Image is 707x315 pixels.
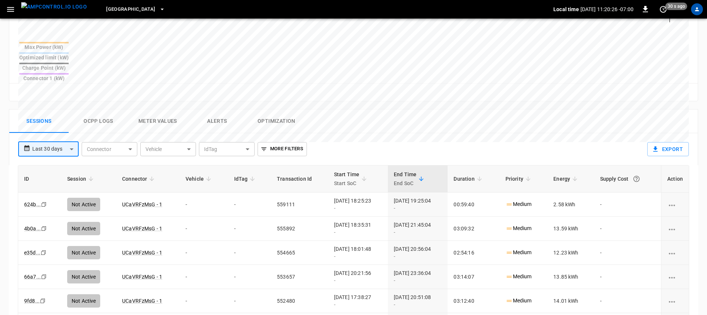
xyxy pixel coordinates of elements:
[67,270,101,283] div: Not Active
[580,6,634,13] p: [DATE] 11:20:26 -07:00
[665,3,687,10] span: 30 s ago
[630,172,643,186] button: The cost of your charging session based on your supply rates
[454,174,484,183] span: Duration
[67,174,96,183] span: Session
[547,289,594,313] td: 14.01 kWh
[106,5,155,14] span: [GEOGRAPHIC_DATA]
[448,265,499,289] td: 03:14:07
[448,289,499,313] td: 03:12:40
[180,265,228,289] td: -
[180,289,228,313] td: -
[394,293,442,308] div: [DATE] 20:51:08
[505,297,532,305] p: Medium
[667,297,683,305] div: charging session options
[32,142,79,156] div: Last 30 days
[505,174,533,183] span: Priority
[122,298,162,304] a: UCaVRFzMsG - 1
[40,273,48,281] div: copy
[334,179,360,188] p: Start SoC
[667,225,683,232] div: charging session options
[553,174,580,183] span: Energy
[334,170,369,188] span: Start TimeStart SoC
[228,289,271,313] td: -
[21,2,87,12] img: ampcontrol.io logo
[67,294,101,308] div: Not Active
[122,274,162,280] a: UCaVRFzMsG - 1
[271,265,328,289] td: 553657
[691,3,703,15] div: profile-icon
[394,301,442,308] div: -
[228,265,271,289] td: -
[186,174,213,183] span: Vehicle
[9,109,69,133] button: Sessions
[394,179,416,188] p: End SoC
[39,297,47,305] div: copy
[271,165,328,193] th: Transaction Id
[103,2,168,17] button: [GEOGRAPHIC_DATA]
[122,174,157,183] span: Connector
[553,6,579,13] p: Local time
[394,170,416,188] div: End Time
[594,289,661,313] td: -
[334,277,382,284] div: -
[594,265,661,289] td: -
[18,165,61,193] th: ID
[271,289,328,313] td: 552480
[69,109,128,133] button: Ocpp logs
[661,165,689,193] th: Action
[334,269,382,284] div: [DATE] 20:21:56
[394,170,426,188] span: End TimeEnd SoC
[657,3,669,15] button: set refresh interval
[547,265,594,289] td: 13.85 kWh
[667,201,683,208] div: charging session options
[334,301,382,308] div: -
[394,269,442,284] div: [DATE] 23:36:04
[394,277,442,284] div: -
[667,249,683,256] div: charging session options
[600,172,655,186] div: Supply Cost
[334,170,360,188] div: Start Time
[258,142,307,156] button: More Filters
[647,142,689,156] button: Export
[187,109,247,133] button: Alerts
[505,273,532,280] p: Medium
[667,273,683,280] div: charging session options
[247,109,306,133] button: Optimization
[128,109,187,133] button: Meter Values
[334,293,382,308] div: [DATE] 17:38:27
[234,174,258,183] span: IdTag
